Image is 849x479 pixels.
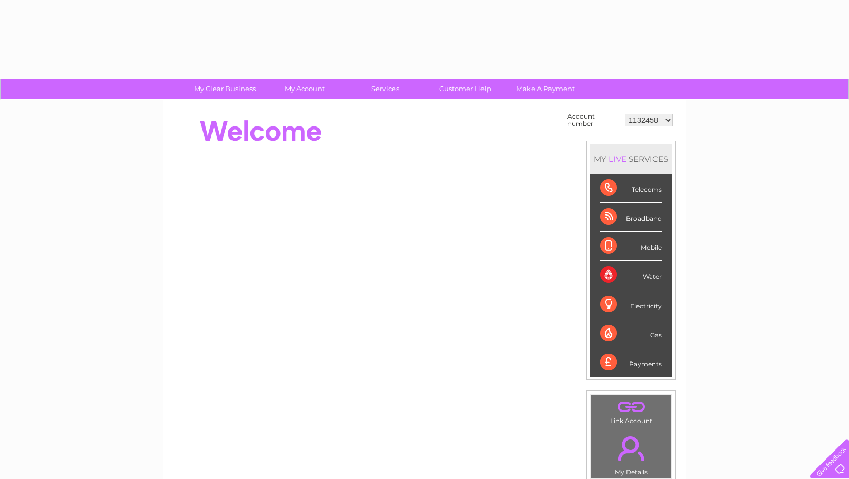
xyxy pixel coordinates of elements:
[600,348,662,377] div: Payments
[600,261,662,290] div: Water
[342,79,429,99] a: Services
[422,79,509,99] a: Customer Help
[593,430,669,467] a: .
[181,79,268,99] a: My Clear Business
[593,397,669,416] a: .
[606,154,629,164] div: LIVE
[600,232,662,261] div: Mobile
[600,203,662,232] div: Broadband
[590,427,672,479] td: My Details
[590,394,672,427] td: Link Account
[600,290,662,319] div: Electricity
[502,79,589,99] a: Make A Payment
[590,144,672,174] div: MY SERVICES
[600,174,662,203] div: Telecoms
[600,319,662,348] div: Gas
[565,110,622,130] td: Account number
[262,79,349,99] a: My Account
